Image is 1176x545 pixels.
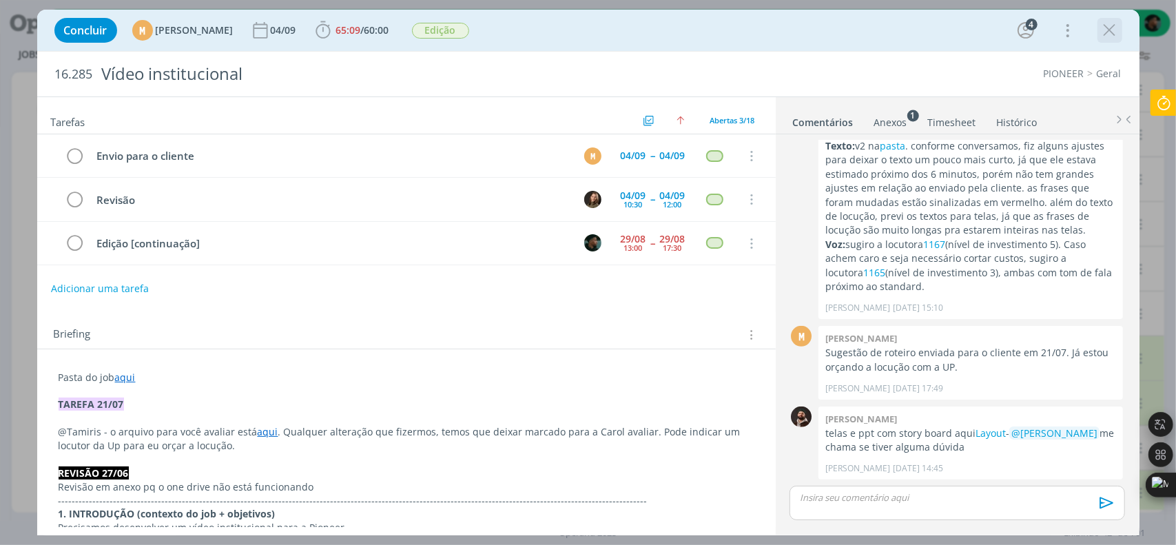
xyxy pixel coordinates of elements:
[156,25,234,35] span: [PERSON_NAME]
[132,20,234,41] button: M[PERSON_NAME]
[651,151,655,161] span: --
[825,426,1116,455] p: telas e ppt com story board aqui - me chama se tiver alguma dúvida
[880,139,905,152] a: pasta
[91,147,572,165] div: Envio para o cliente
[825,139,1116,238] p: v2 na . conforme conversamos, fiz alguns ajustes para deixar o texto um pouco mais curto, já que ...
[893,382,943,395] span: [DATE] 17:49
[791,407,812,427] img: D
[825,413,897,425] b: [PERSON_NAME]
[1015,19,1037,41] button: 4
[583,145,604,166] button: M
[621,191,646,200] div: 04/09
[132,20,153,41] div: M
[51,112,85,129] span: Tarefas
[825,139,855,152] strong: Texto:
[923,238,945,251] a: 1167
[59,494,754,508] p: -------------------------------------------------------------------------------------------------...
[621,234,646,244] div: 29/08
[710,115,755,125] span: Abertas 3/18
[583,189,604,209] button: J
[258,425,278,438] a: aqui
[996,110,1038,130] a: Histórico
[59,466,129,480] strong: REVISÃO 27/06
[1097,67,1122,80] a: Geral
[825,332,897,345] b: [PERSON_NAME]
[271,25,299,35] div: 04/09
[825,462,890,475] p: [PERSON_NAME]
[96,57,672,91] div: Vídeo institucional
[364,23,389,37] span: 60:00
[792,110,854,130] a: Comentários
[825,238,1116,294] p: sugiro a locutora (nível de investimento 5). Caso achem caro e seja necessário cortar custos, sug...
[663,200,682,208] div: 12:00
[37,10,1139,535] div: dialog
[91,235,572,252] div: Edição [continuação]
[54,326,91,344] span: Briefing
[59,507,276,520] strong: 1. INTRODUÇÃO (contexto do job + objetivos)
[791,326,812,347] div: M
[91,192,572,209] div: Revisão
[1011,426,1097,440] span: @[PERSON_NAME]
[825,382,890,395] p: [PERSON_NAME]
[677,116,685,125] img: arrow-up.svg
[361,23,364,37] span: /
[624,244,643,251] div: 13:00
[624,200,643,208] div: 10:30
[312,19,393,41] button: 65:09/60:00
[584,147,601,165] div: M
[584,234,601,251] img: K
[50,276,149,301] button: Adicionar uma tarefa
[907,110,919,121] sup: 1
[59,480,754,494] p: Revisão em anexo pq o one drive não está funcionando
[54,18,117,43] button: Concluir
[583,233,604,254] button: K
[59,398,124,411] strong: TAREFA 21/07
[411,22,470,39] button: Edição
[651,194,655,204] span: --
[59,521,754,535] p: Precisamos desenvolver um vídeo institucional para a Pioneer.
[115,371,136,384] a: aqui
[59,425,754,453] p: @Tamiris - o arquivo para você avaliar está . Qualquer alteração que fizermos, temos que deixar m...
[663,244,682,251] div: 17:30
[660,151,685,161] div: 04/09
[976,426,1006,440] a: Layout
[1044,67,1084,80] a: PIONEER
[893,462,943,475] span: [DATE] 14:45
[893,302,943,314] span: [DATE] 15:10
[927,110,977,130] a: Timesheet
[412,23,469,39] span: Edição
[874,116,907,130] div: Anexos
[59,371,754,384] p: Pasta do job
[825,238,845,251] strong: Voz:
[863,266,885,279] a: 1165
[55,67,93,82] span: 16.285
[825,346,1116,374] p: Sugestão de roteiro enviada para o cliente em 21/07. Já estou orçando a locução com a UP.
[660,234,685,244] div: 29/08
[1026,19,1038,30] div: 4
[336,23,361,37] span: 65:09
[651,238,655,248] span: --
[660,191,685,200] div: 04/09
[825,302,890,314] p: [PERSON_NAME]
[64,25,107,36] span: Concluir
[621,151,646,161] div: 04/09
[584,191,601,208] img: J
